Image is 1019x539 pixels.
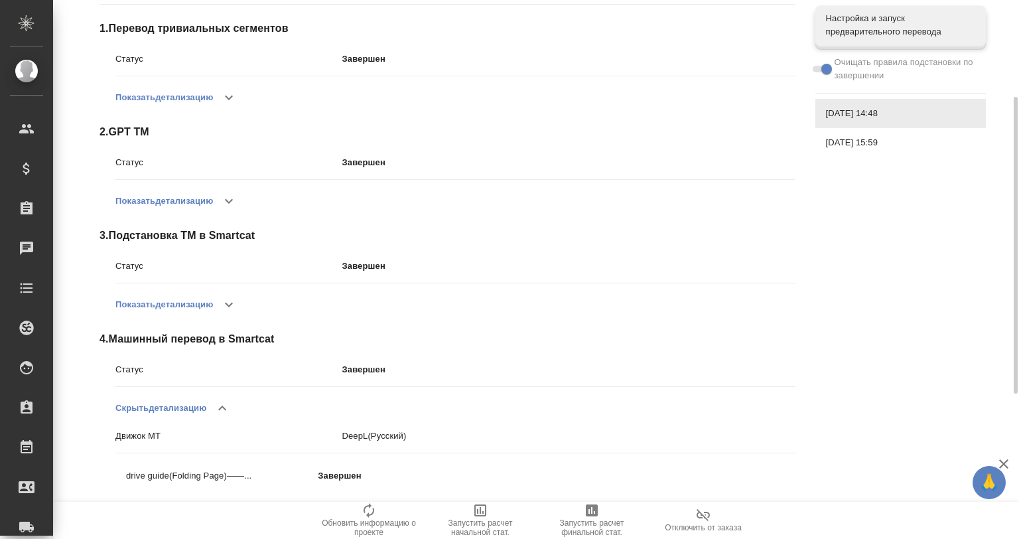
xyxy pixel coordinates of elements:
button: Показатьдетализацию [115,289,213,321]
span: Настройка и запуск предварительного перевода [826,12,975,38]
p: Завершен [342,52,795,66]
p: Завершен [342,260,795,273]
button: Показатьдетализацию [115,82,213,114]
span: 4 . Машинный перевод в Smartcat [100,331,795,347]
p: Статус [115,156,342,169]
button: Запустить расчет финальной стат. [536,502,647,539]
p: Завершен [342,363,795,376]
button: Запустить расчет начальной стат. [425,502,536,539]
button: Показатьдетализацию [115,185,213,217]
span: Обновить информацию о проекте [321,518,417,537]
span: [DATE] 14:48 [826,107,975,120]
p: Статус [115,52,342,66]
p: Движок MT [115,429,342,443]
p: Завершен [318,469,462,483]
button: Отключить от заказа [647,502,759,539]
span: 3 . Подстановка ТМ в Smartcat [100,228,795,244]
div: [DATE] 14:48 [815,99,986,128]
div: [DATE] 15:59 [815,128,986,157]
span: Очищать правила подстановки по завершении [835,56,976,82]
span: 1 . Перевод тривиальных сегментов [100,21,795,37]
span: Запустить расчет финальной стат. [544,518,640,537]
span: [DATE] 15:59 [826,136,975,149]
button: 🙏 [973,466,1006,499]
p: Завершен [342,156,795,169]
div: Настройка и запуск предварительного перевода [815,5,986,45]
span: Запустить расчет начальной стат. [433,518,528,537]
span: 🙏 [978,469,1000,497]
span: Отключить от заказа [665,523,742,532]
button: Скрытьдетализацию [115,392,206,424]
p: Статус [115,260,342,273]
p: drive guide(Folding Page)——... [126,469,318,483]
p: DeepL (Русский) [342,429,795,443]
span: 2 . GPT TM [100,124,795,140]
button: Обновить информацию о проекте [313,502,425,539]
p: Статус [115,363,342,376]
